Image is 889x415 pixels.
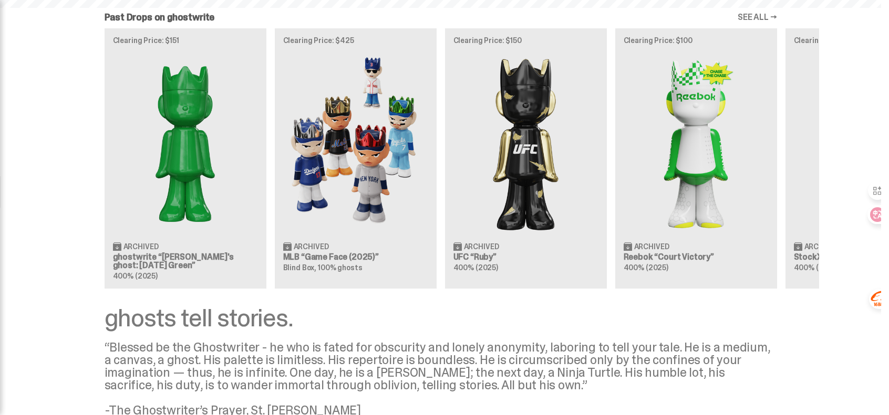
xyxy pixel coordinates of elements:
[738,13,777,22] a: SEE ALL →
[624,52,769,233] img: Court Victory
[615,28,777,289] a: Clearing Price: $100 Court Victory Archived
[318,263,362,272] span: 100% ghosts
[445,28,607,289] a: Clearing Price: $150 Ruby Archived
[105,305,777,331] div: ghosts tell stories.
[105,28,266,289] a: Clearing Price: $151 Schrödinger's ghost: Sunday Green Archived
[113,271,158,281] span: 400% (2025)
[794,263,839,272] span: 400% (2025)
[283,52,428,233] img: Game Face (2025)
[804,243,840,250] span: Archived
[113,52,258,233] img: Schrödinger's ghost: Sunday Green
[453,52,598,233] img: Ruby
[105,13,215,22] h2: Past Drops on ghostwrite
[113,253,258,270] h3: ghostwrite “[PERSON_NAME]'s ghost: [DATE] Green”
[624,263,668,272] span: 400% (2025)
[453,263,498,272] span: 400% (2025)
[275,28,437,289] a: Clearing Price: $425 Game Face (2025) Archived
[283,253,428,261] h3: MLB “Game Face (2025)”
[123,243,159,250] span: Archived
[624,37,769,44] p: Clearing Price: $100
[283,263,317,272] span: Blind Box,
[283,37,428,44] p: Clearing Price: $425
[294,243,329,250] span: Archived
[453,253,598,261] h3: UFC “Ruby”
[634,243,669,250] span: Archived
[453,37,598,44] p: Clearing Price: $150
[464,243,499,250] span: Archived
[113,37,258,44] p: Clearing Price: $151
[624,253,769,261] h3: Reebok “Court Victory”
